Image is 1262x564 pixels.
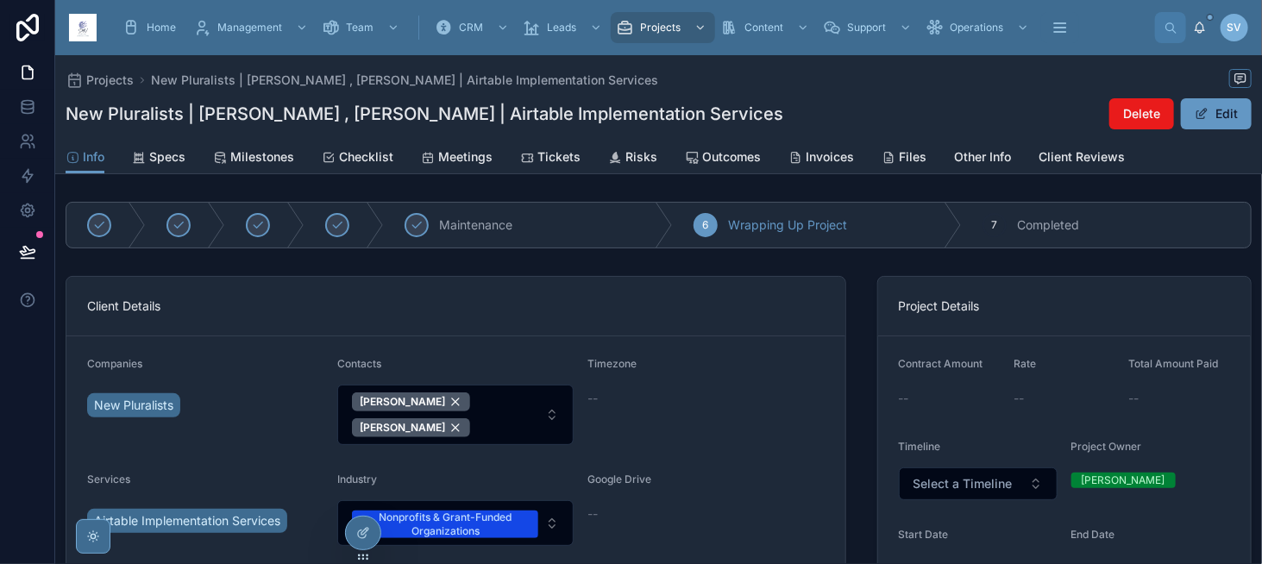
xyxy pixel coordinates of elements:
[587,505,598,523] span: --
[537,148,581,166] span: Tickets
[1227,21,1242,34] span: SV
[518,12,611,43] a: Leads
[715,12,818,43] a: Content
[86,72,134,89] span: Projects
[608,141,657,176] a: Risks
[1039,148,1125,166] span: Client Reviews
[899,298,980,313] span: Project Details
[744,21,783,34] span: Content
[1181,98,1252,129] button: Edit
[1129,357,1219,370] span: Total Amount Paid
[430,12,518,43] a: CRM
[66,72,134,89] a: Projects
[1017,216,1079,234] span: Completed
[899,357,983,370] span: Contract Amount
[899,148,926,166] span: Files
[1109,98,1174,129] button: Delete
[352,392,470,411] button: Unselect 209
[360,395,445,409] span: [PERSON_NAME]
[587,357,637,370] span: Timezone
[818,12,920,43] a: Support
[117,12,188,43] a: Home
[899,390,909,407] span: --
[702,148,761,166] span: Outcomes
[360,421,445,435] span: [PERSON_NAME]
[1014,357,1036,370] span: Rate
[703,218,709,232] span: 6
[87,509,287,533] a: Airtable Implementation Services
[438,148,493,166] span: Meetings
[1129,390,1140,407] span: --
[587,390,598,407] span: --
[132,141,185,176] a: Specs
[520,141,581,176] a: Tickets
[992,218,998,232] span: 7
[587,473,651,486] span: Google Drive
[950,21,1003,34] span: Operations
[352,508,538,538] button: Unselect NONPROFITS_GRANT_FUNDED_ORGANIZATIONS
[640,21,681,34] span: Projects
[87,473,130,486] span: Services
[87,393,180,417] a: New Pluralists
[439,216,512,234] span: Maintenance
[352,418,470,437] button: Unselect 208
[83,148,104,166] span: Info
[728,216,847,234] span: Wrapping Up Project
[914,475,1013,492] span: Select a Timeline
[882,141,926,176] a: Files
[421,141,493,176] a: Meetings
[94,397,173,414] span: New Pluralists
[954,148,1011,166] span: Other Info
[188,12,317,43] a: Management
[66,102,783,126] h1: New Pluralists | [PERSON_NAME] , [PERSON_NAME] | Airtable Implementation Services
[217,21,282,34] span: Management
[1039,141,1125,176] a: Client Reviews
[899,440,941,453] span: Timeline
[899,528,949,541] span: Start Date
[806,148,854,166] span: Invoices
[66,141,104,174] a: Info
[788,141,854,176] a: Invoices
[87,357,142,370] span: Companies
[149,148,185,166] span: Specs
[230,148,294,166] span: Milestones
[920,12,1038,43] a: Operations
[322,141,393,176] a: Checklist
[362,511,528,538] div: Nonprofits & Grant-Funded Organizations
[625,148,657,166] span: Risks
[337,385,574,445] button: Select Button
[611,12,715,43] a: Projects
[337,500,574,546] button: Select Button
[339,148,393,166] span: Checklist
[1071,528,1115,541] span: End Date
[1014,390,1024,407] span: --
[94,512,280,530] span: Airtable Implementation Services
[346,21,374,34] span: Team
[110,9,1155,47] div: scrollable content
[337,357,381,370] span: Contacts
[1071,440,1142,453] span: Project Owner
[547,21,576,34] span: Leads
[69,14,97,41] img: App logo
[87,298,160,313] span: Client Details
[847,21,886,34] span: Support
[1082,473,1165,488] div: [PERSON_NAME]
[954,141,1011,176] a: Other Info
[147,21,176,34] span: Home
[459,21,483,34] span: CRM
[213,141,294,176] a: Milestones
[685,141,761,176] a: Outcomes
[1123,105,1160,122] span: Delete
[151,72,658,89] a: New Pluralists | [PERSON_NAME] , [PERSON_NAME] | Airtable Implementation Services
[317,12,408,43] a: Team
[899,467,1058,500] button: Select Button
[337,473,377,486] span: Industry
